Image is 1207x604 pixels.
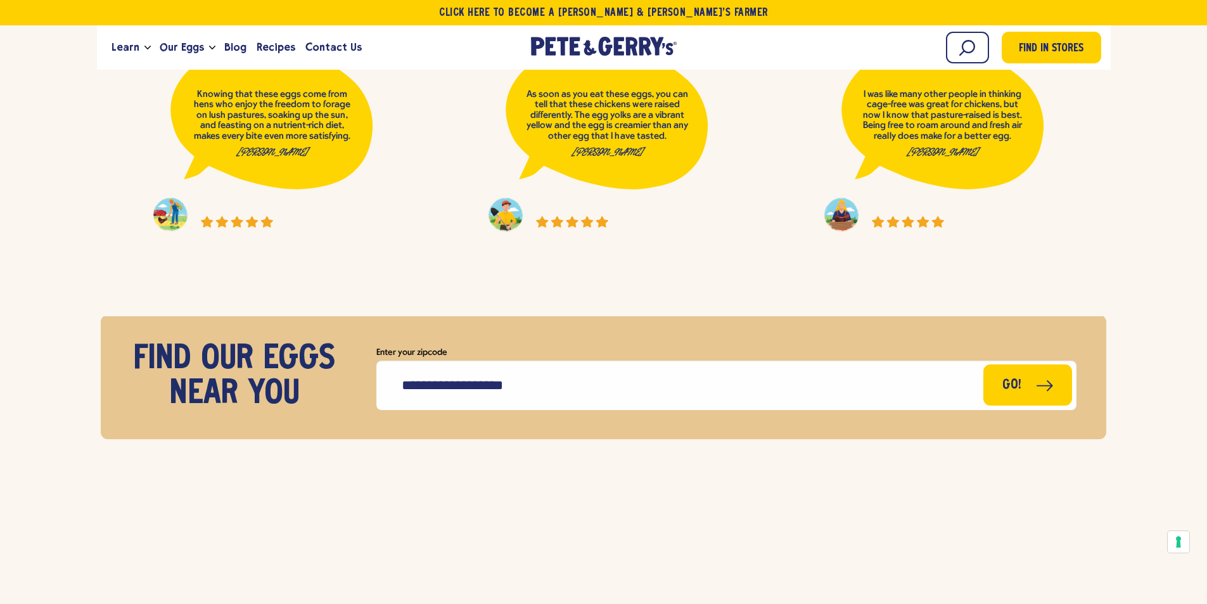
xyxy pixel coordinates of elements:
input: Search [946,32,989,63]
a: Recipes [252,30,300,65]
h3: Find our eggs near you [131,342,339,412]
p: I was like many other people in thinking cage-free was great for chickens, but now I know that pa... [862,89,1024,158]
label: Enter your zipcode [376,345,1076,361]
button: Your consent preferences for tracking technologies [1168,531,1189,553]
button: Open the dropdown menu for Learn [144,46,151,50]
li: Testimonial [506,20,701,228]
ul: Testimonials [101,20,1106,237]
span: Contact Us [305,39,362,55]
a: Find in Stores [1002,32,1101,63]
em: [PERSON_NAME] [236,148,308,157]
span: Learn [112,39,139,55]
a: Blog [219,30,252,65]
li: Testimonial [841,20,1037,228]
a: Contact Us [300,30,367,65]
span: Recipes [257,39,295,55]
em: [PERSON_NAME] [572,148,643,157]
button: Go! [983,364,1072,406]
li: Testimonial [170,20,366,228]
span: Blog [224,39,246,55]
span: Our Eggs [160,39,204,55]
span: Find in Stores [1019,41,1083,58]
p: As soon as you eat these eggs, you can tell that these chickens were raised differently. The egg ... [526,89,688,158]
p: Knowing that these eggs come from hens who enjoy the freedom to forage on lush pastures, soaking ... [191,89,353,158]
a: Our Eggs [155,30,209,65]
a: Learn [106,30,144,65]
button: Open the dropdown menu for Our Eggs [209,46,215,50]
em: [PERSON_NAME] [907,148,978,157]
